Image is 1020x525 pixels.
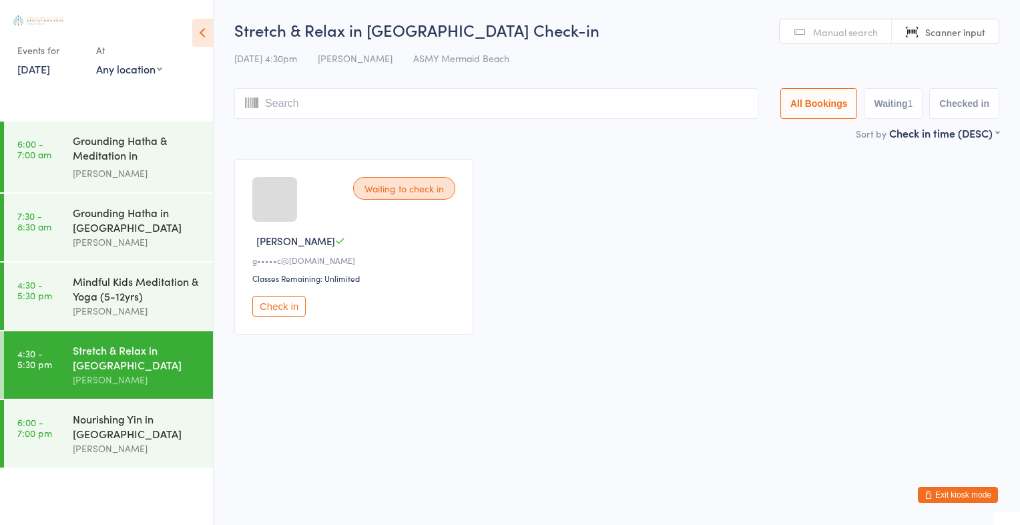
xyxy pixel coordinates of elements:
[96,61,162,76] div: Any location
[918,487,998,503] button: Exit kiosk mode
[17,417,52,438] time: 6:00 - 7:00 pm
[73,411,202,441] div: Nourishing Yin in [GEOGRAPHIC_DATA]
[73,441,202,456] div: [PERSON_NAME]
[17,279,52,301] time: 4:30 - 5:30 pm
[318,51,393,65] span: [PERSON_NAME]
[17,39,83,61] div: Events for
[73,372,202,387] div: [PERSON_NAME]
[856,127,886,140] label: Sort by
[925,25,985,39] span: Scanner input
[96,39,162,61] div: At
[889,126,999,140] div: Check in time (DESC)
[4,262,213,330] a: 4:30 -5:30 pmMindful Kids Meditation & Yoga (5-12yrs)[PERSON_NAME]
[252,296,306,317] button: Check in
[252,273,459,284] div: Classes Remaining: Unlimited
[17,61,50,76] a: [DATE]
[73,133,202,166] div: Grounding Hatha & Meditation in [GEOGRAPHIC_DATA]
[73,274,202,303] div: Mindful Kids Meditation & Yoga (5-12yrs)
[17,138,51,160] time: 6:00 - 7:00 am
[864,88,923,119] button: Waiting1
[73,234,202,250] div: [PERSON_NAME]
[17,348,52,369] time: 4:30 - 5:30 pm
[17,210,51,232] time: 7:30 - 8:30 am
[413,51,509,65] span: ASMY Mermaid Beach
[252,254,459,266] div: g•••••c@[DOMAIN_NAME]
[73,166,202,181] div: [PERSON_NAME]
[780,88,858,119] button: All Bookings
[4,122,213,192] a: 6:00 -7:00 amGrounding Hatha & Meditation in [GEOGRAPHIC_DATA][PERSON_NAME]
[4,194,213,261] a: 7:30 -8:30 amGrounding Hatha in [GEOGRAPHIC_DATA][PERSON_NAME]
[234,19,999,41] h2: Stretch & Relax in [GEOGRAPHIC_DATA] Check-in
[908,98,913,109] div: 1
[4,331,213,399] a: 4:30 -5:30 pmStretch & Relax in [GEOGRAPHIC_DATA][PERSON_NAME]
[813,25,878,39] span: Manual search
[73,343,202,372] div: Stretch & Relax in [GEOGRAPHIC_DATA]
[13,15,63,26] img: Australian School of Meditation & Yoga (Gold Coast)
[353,177,455,200] div: Waiting to check in
[256,234,335,248] span: [PERSON_NAME]
[929,88,999,119] button: Checked in
[4,400,213,468] a: 6:00 -7:00 pmNourishing Yin in [GEOGRAPHIC_DATA][PERSON_NAME]
[73,303,202,319] div: [PERSON_NAME]
[234,88,758,119] input: Search
[234,51,297,65] span: [DATE] 4:30pm
[73,205,202,234] div: Grounding Hatha in [GEOGRAPHIC_DATA]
